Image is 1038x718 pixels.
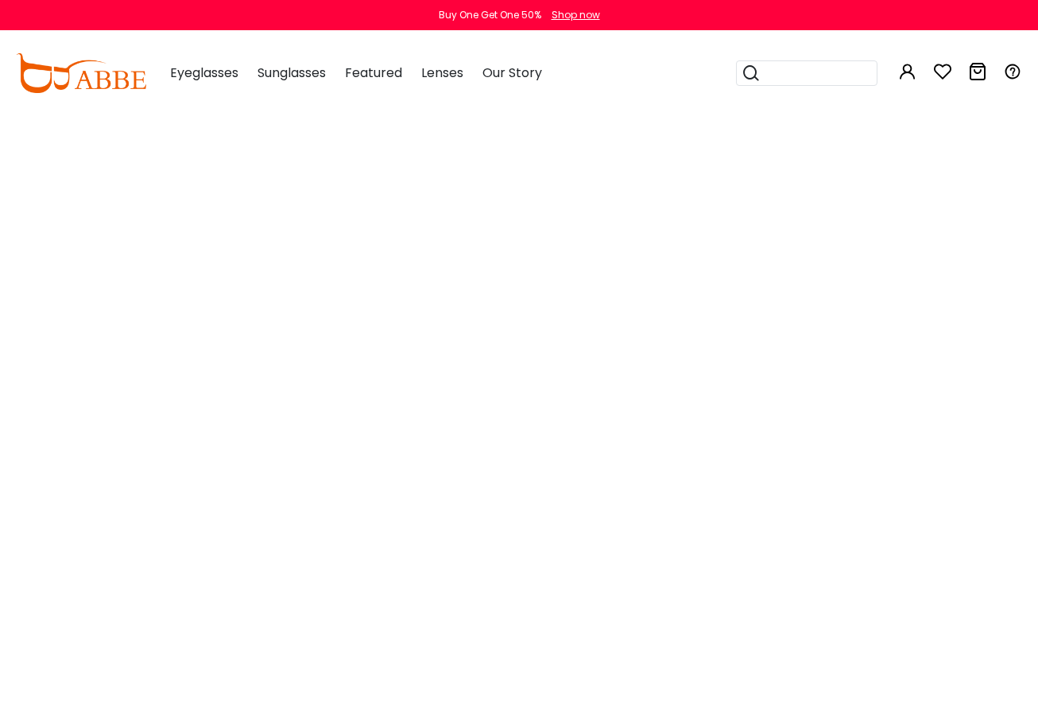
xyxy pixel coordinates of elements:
[258,64,326,82] span: Sunglasses
[482,64,542,82] span: Our Story
[544,8,600,21] a: Shop now
[170,64,238,82] span: Eyeglasses
[421,64,463,82] span: Lenses
[345,64,402,82] span: Featured
[16,53,146,93] img: abbeglasses.com
[552,8,600,22] div: Shop now
[439,8,541,22] div: Buy One Get One 50%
